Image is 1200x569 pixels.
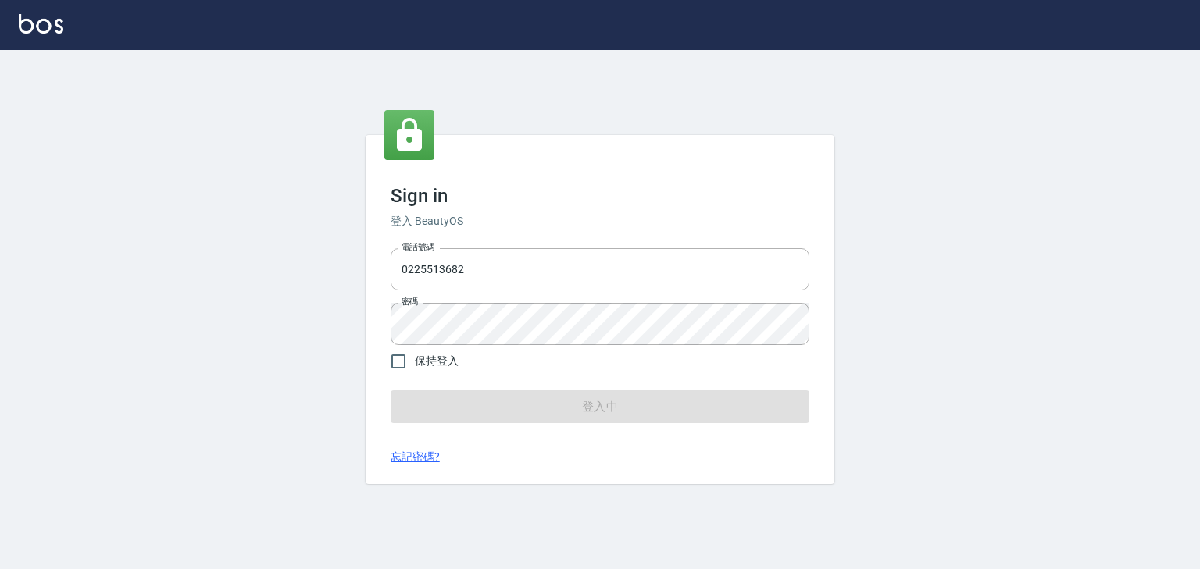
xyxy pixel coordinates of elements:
[391,213,809,229] h6: 登入 BeautyOS
[415,353,459,369] span: 保持登入
[402,241,434,253] label: 電話號碼
[19,14,63,34] img: Logo
[402,296,418,308] label: 密碼
[391,185,809,207] h3: Sign in
[391,449,440,465] a: 忘記密碼?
